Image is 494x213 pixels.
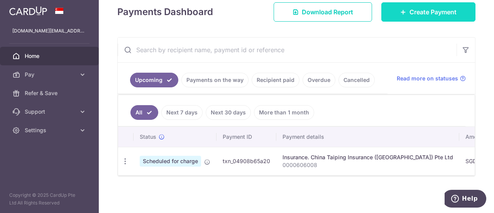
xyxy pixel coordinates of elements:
[303,73,335,87] a: Overdue
[397,75,466,82] a: Read more on statuses
[25,52,76,60] span: Home
[130,105,158,120] a: All
[118,37,457,62] input: Search by recipient name, payment id or reference
[445,190,486,209] iframe: Opens a widget where you can find more information
[25,108,76,116] span: Support
[9,6,47,15] img: CardUp
[252,73,299,87] a: Recipient paid
[283,161,453,169] p: 0000606008
[140,133,156,141] span: Status
[12,27,86,35] p: [DOMAIN_NAME][EMAIL_ADDRESS][DOMAIN_NAME]
[25,89,76,97] span: Refer & Save
[283,153,453,161] div: Insurance. China Taiping Insurance ([GEOGRAPHIC_DATA]) Pte Ltd
[409,7,457,17] span: Create Payment
[25,71,76,78] span: Pay
[254,105,314,120] a: More than 1 month
[302,7,353,17] span: Download Report
[181,73,249,87] a: Payments on the way
[217,147,276,175] td: txn_04908b65a20
[25,126,76,134] span: Settings
[276,127,459,147] th: Payment details
[217,127,276,147] th: Payment ID
[161,105,203,120] a: Next 7 days
[130,73,178,87] a: Upcoming
[465,133,485,141] span: Amount
[338,73,375,87] a: Cancelled
[397,75,458,82] span: Read more on statuses
[381,2,475,22] a: Create Payment
[140,156,201,167] span: Scheduled for charge
[206,105,251,120] a: Next 30 days
[117,5,213,19] h4: Payments Dashboard
[274,2,372,22] a: Download Report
